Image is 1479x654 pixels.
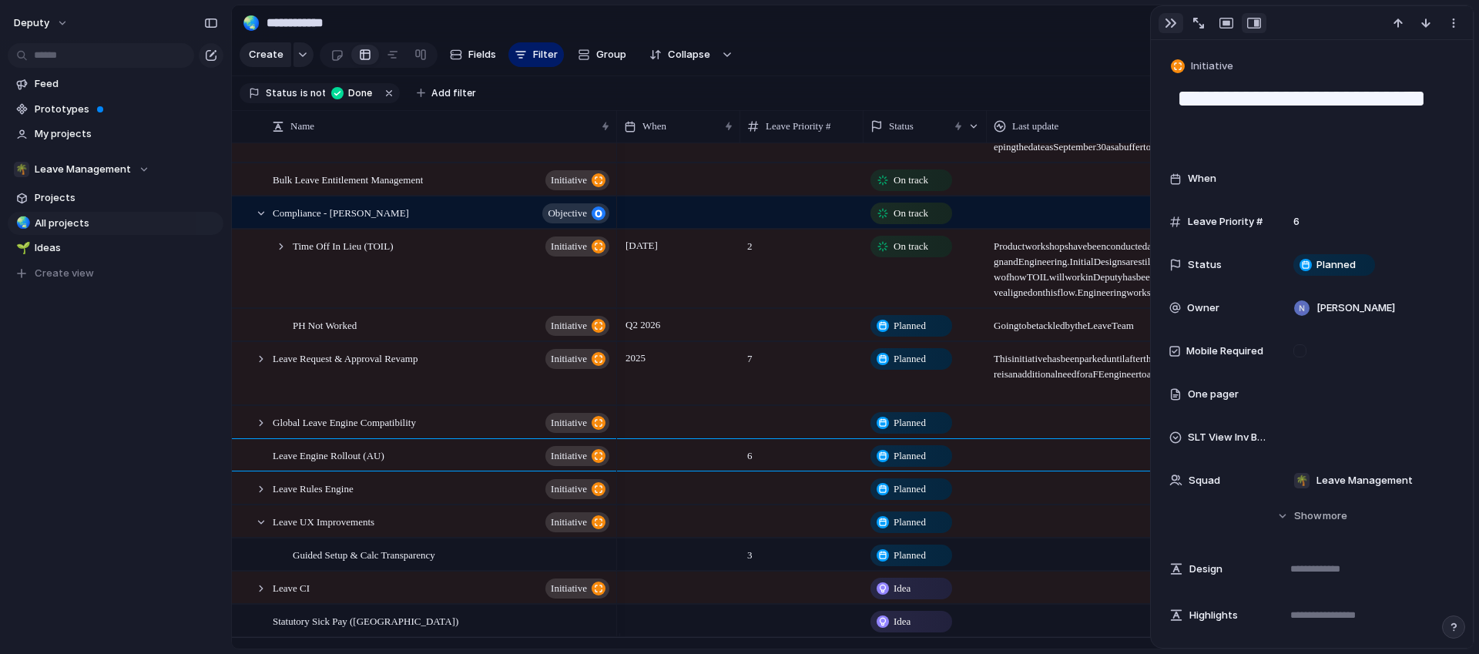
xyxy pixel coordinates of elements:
[551,315,587,337] span: initiative
[35,126,218,142] span: My projects
[273,170,423,188] span: Bulk Leave Entitlement Management
[273,203,409,221] span: Compliance - [PERSON_NAME]
[35,240,218,256] span: Ideas
[239,11,263,35] button: 🌏
[622,349,649,367] span: 2025
[290,119,314,134] span: Name
[1188,387,1239,402] span: One pager
[1188,214,1263,230] span: Leave Priority #
[273,579,310,596] span: Leave CI
[1189,562,1222,577] span: Design
[293,236,393,254] span: Time Off In Lieu (TOIL)
[570,42,634,67] button: Group
[545,512,609,532] button: initiative
[273,512,374,530] span: Leave UX Improvements
[894,548,926,563] span: Planned
[1188,171,1216,186] span: When
[1168,55,1238,78] button: Initiative
[894,318,926,334] span: Planned
[545,349,609,369] button: initiative
[8,236,223,260] a: 🌱Ideas
[545,413,609,433] button: initiative
[300,86,308,100] span: is
[8,212,223,235] a: 🌏All projects
[1188,430,1268,445] span: SLT View Inv Bucket
[8,186,223,210] a: Projects
[1012,119,1058,134] span: Last update
[1316,300,1395,316] span: [PERSON_NAME]
[16,240,27,257] div: 🌱
[444,42,502,67] button: Fields
[1186,344,1263,359] span: Mobile Required
[7,11,76,35] button: deputy
[35,76,218,92] span: Feed
[551,578,587,599] span: initiative
[741,230,863,254] span: 2
[273,413,416,431] span: Global Leave Engine Compatibility
[889,119,914,134] span: Status
[431,86,476,100] span: Add filter
[35,190,218,206] span: Projects
[348,86,375,100] span: Done
[308,86,325,100] span: not
[640,42,718,67] button: Collapse
[894,239,928,254] span: On track
[249,47,283,62] span: Create
[8,158,223,181] button: 🌴Leave Management
[266,86,297,100] span: Status
[8,72,223,96] a: Feed
[551,412,587,434] span: initiative
[273,479,354,497] span: Leave Rules Engine
[988,230,1293,300] span: Product workshops have been conducted and this work is now sitting with Design and Engineering. I...
[894,173,928,188] span: On track
[14,162,29,177] div: 🌴
[545,316,609,336] button: initiative
[894,448,926,464] span: Planned
[16,214,27,232] div: 🌏
[551,511,587,533] span: initiative
[622,316,664,334] span: Q2 2026
[545,479,609,499] button: initiative
[545,579,609,599] button: initiative
[14,216,29,231] button: 🌏
[1287,214,1306,230] span: 6
[8,262,223,285] button: Create view
[1316,473,1413,488] span: Leave Management
[668,47,710,62] span: Collapse
[551,236,587,257] span: initiative
[894,351,926,367] span: Planned
[741,343,863,367] span: 7
[894,515,926,530] span: Planned
[293,545,435,563] span: Guided Setup & Calc Transparency
[297,85,328,102] button: isnot
[741,539,863,563] span: 3
[545,170,609,190] button: initiative
[35,162,131,177] span: Leave Management
[545,236,609,257] button: initiative
[35,266,94,281] span: Create view
[273,349,418,367] span: Leave Request & Approval Revamp
[551,445,587,467] span: initiative
[8,122,223,146] a: My projects
[894,206,928,221] span: On track
[551,348,587,370] span: initiative
[1188,257,1222,273] span: Status
[327,85,380,102] button: Done
[35,216,218,231] span: All projects
[14,240,29,256] button: 🌱
[894,415,926,431] span: Planned
[508,42,564,67] button: Filter
[596,47,626,62] span: Group
[35,102,218,117] span: Prototypes
[622,236,662,255] span: [DATE]
[551,478,587,500] span: initiative
[273,446,384,464] span: Leave Engine Rollout (AU)
[894,581,911,596] span: Idea
[8,98,223,121] a: Prototypes
[240,42,291,67] button: Create
[1187,300,1219,316] span: Owner
[1316,257,1356,273] span: Planned
[273,612,458,629] span: Statutory Sick Pay ([GEOGRAPHIC_DATA])
[545,446,609,466] button: initiative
